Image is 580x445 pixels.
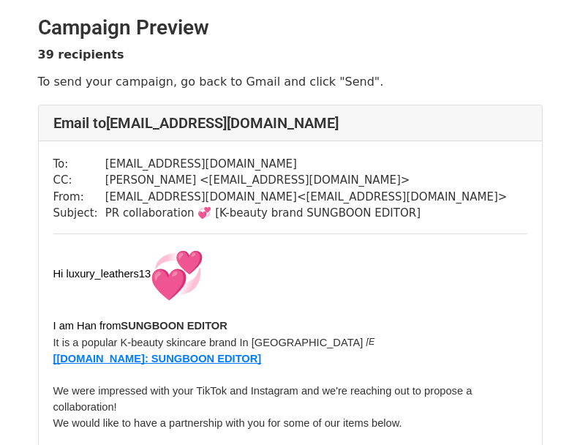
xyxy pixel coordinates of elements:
span: Hi luxury_leathers13 [53,268,204,280]
span: We were impressed with your TikTok and Instagram and we're reaching out to propose a collaboration! [53,385,475,413]
h4: Email to [EMAIL_ADDRESS][DOMAIN_NAME] [53,114,527,132]
img: 💞 [151,249,203,302]
span: ​[[DOMAIN_NAME]: SUNGBOON EDITOR] [53,353,262,364]
td: To: [53,156,105,173]
a: ​[[DOMAIN_NAME]: SUNGBOON EDITOR] [53,351,262,365]
td: From: [53,189,105,206]
span: SUNGBOON EDITOR [121,320,227,332]
td: [EMAIL_ADDRESS][DOMAIN_NAME] < [EMAIL_ADDRESS][DOMAIN_NAME] > [105,189,508,206]
span: We would like to have a partnership with you for some of our items below. [53,417,402,429]
span: It is a popular K-beauty skincare brand In [GEOGRAPHIC_DATA] ​ [53,337,366,348]
span: I am Han from [53,320,121,332]
h2: Campaign Preview [38,15,543,40]
td: PR collaboration 💞 [K-beauty brand SUNGBOON EDITOR] [105,205,508,222]
strong: 39 recipients [38,48,124,61]
p: To send your campaign, go back to Gmail and click "Send". [38,74,543,89]
td: CC: [53,172,105,189]
td: Subject: [53,205,105,222]
td: [EMAIL_ADDRESS][DOMAIN_NAME] [105,156,508,173]
td: [PERSON_NAME] < [EMAIL_ADDRESS][DOMAIN_NAME] > [105,172,508,189]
